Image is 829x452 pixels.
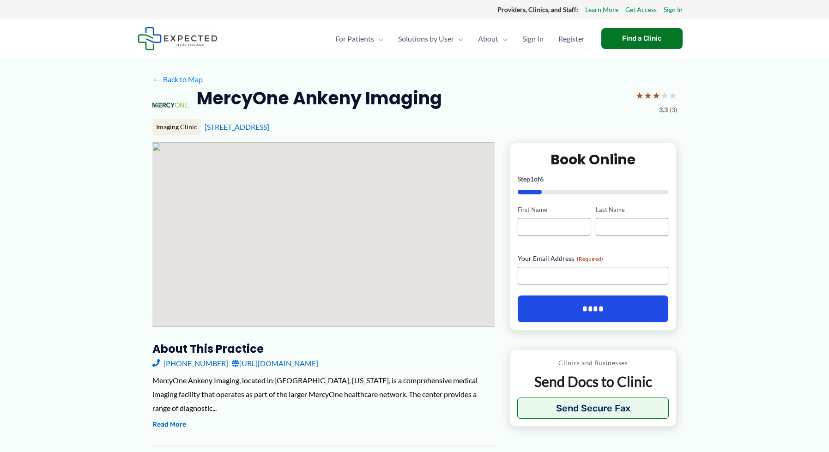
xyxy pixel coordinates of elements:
span: Menu Toggle [498,23,508,55]
a: AboutMenu Toggle [471,23,515,55]
a: Sign In [515,23,551,55]
button: Send Secure Fax [517,398,669,419]
span: 6 [540,175,544,183]
a: Register [551,23,592,55]
a: [URL][DOMAIN_NAME] [232,356,318,370]
h2: MercyOne Ankeny Imaging [197,87,442,109]
span: ← [152,75,161,84]
a: ←Back to Map [152,72,203,86]
a: Get Access [625,4,657,16]
p: Send Docs to Clinic [517,373,669,391]
h3: About this practice [152,342,495,356]
a: For PatientsMenu Toggle [328,23,391,55]
span: Menu Toggle [454,23,463,55]
a: Learn More [585,4,618,16]
span: (3) [670,104,677,116]
span: ★ [635,87,644,104]
div: Imaging Clinic [152,119,201,135]
span: About [478,23,498,55]
span: ★ [652,87,660,104]
span: (Required) [577,255,603,262]
a: Solutions by UserMenu Toggle [391,23,471,55]
span: 3.3 [659,104,668,116]
a: Find a Clinic [601,28,683,49]
a: [STREET_ADDRESS] [205,122,269,131]
span: Solutions by User [398,23,454,55]
nav: Primary Site Navigation [328,23,592,55]
img: Expected Healthcare Logo - side, dark font, small [138,27,218,50]
a: [PHONE_NUMBER] [152,356,228,370]
label: Last Name [596,205,668,214]
label: First Name [518,205,590,214]
span: ★ [644,87,652,104]
span: Sign In [522,23,544,55]
h2: Book Online [518,151,669,169]
a: Sign In [664,4,683,16]
span: ★ [660,87,669,104]
span: For Patients [335,23,374,55]
p: Step of [518,176,669,182]
span: Menu Toggle [374,23,383,55]
label: Your Email Address [518,254,669,263]
p: Clinics and Businesses [517,357,669,369]
span: Register [558,23,585,55]
button: Read More [152,419,186,430]
span: ★ [669,87,677,104]
div: MercyOne Ankeny Imaging, located in [GEOGRAPHIC_DATA], [US_STATE], is a comprehensive medical ima... [152,374,495,415]
span: 1 [530,175,534,183]
strong: Providers, Clinics, and Staff: [497,6,578,13]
